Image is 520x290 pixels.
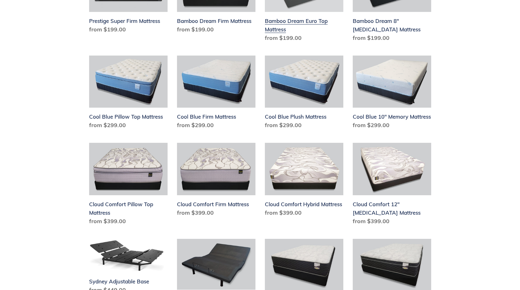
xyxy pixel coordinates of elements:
[177,56,255,132] a: Cool Blue Firm Mattress
[353,56,431,132] a: Cool Blue 10" Memory Mattress
[89,56,168,132] a: Cool Blue Pillow Top Mattress
[353,143,431,228] a: Cloud Comfort 12" Memory Foam Mattress
[89,143,168,228] a: Cloud Comfort Pillow Top Mattress
[177,143,255,219] a: Cloud Comfort Firm Mattress
[265,143,343,219] a: Cloud Comfort Hybrid Mattress
[265,56,343,132] a: Cool Blue Plush Mattress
